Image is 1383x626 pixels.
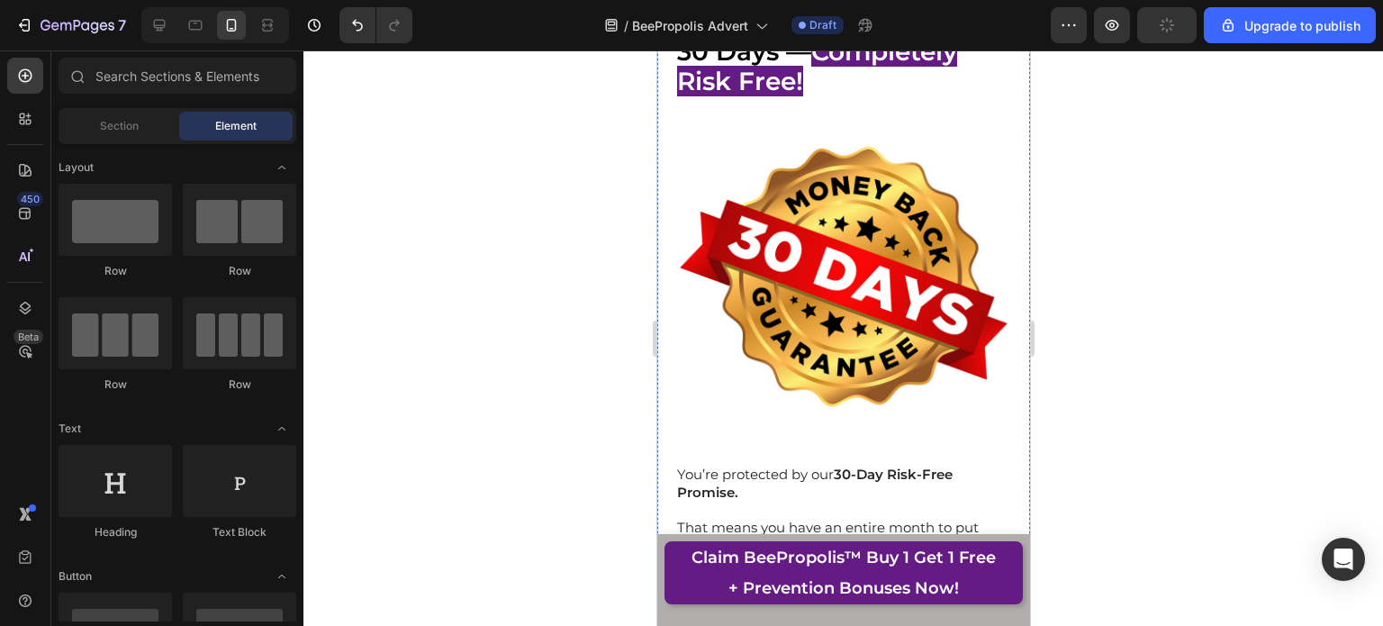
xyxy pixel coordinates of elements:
[809,17,836,33] span: Draft
[624,16,628,35] span: /
[59,377,172,393] div: Row
[17,192,43,206] div: 450
[118,14,126,36] p: 7
[267,562,296,591] span: Toggle open
[183,524,296,540] div: Text Block
[339,7,412,43] div: Undo/Redo
[7,7,134,43] button: 7
[100,118,139,134] span: Section
[59,263,172,279] div: Row
[20,415,353,450] p: You’re protected by our
[18,58,355,395] img: gempages_522390663921140755-f6a2b4a3-cb47-45e1-9579-c0104186e3d5.webp
[183,377,296,393] div: Row
[657,50,1030,626] iframe: To enrich screen reader interactions, please activate Accessibility in Grammarly extension settings
[59,524,172,540] div: Heading
[632,16,748,35] span: BeePropolis Advert
[1219,16,1360,35] div: Upgrade to publish
[183,263,296,279] div: Row
[20,468,353,557] p: That means you have an entire month to put BeePropolis™ to the test. Use it daily, see how it cal...
[1204,7,1376,43] button: Upgrade to publish
[59,421,81,437] span: Text
[59,159,94,176] span: Layout
[1322,538,1365,581] div: Open Intercom Messenger
[20,415,295,450] strong: 30-Day Risk-Free Promise.
[14,330,43,344] div: Beta
[267,414,296,443] span: Toggle open
[59,58,296,94] input: Search Sections & Elements
[59,568,92,585] span: Button
[215,118,257,134] span: Element
[267,153,296,182] span: Toggle open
